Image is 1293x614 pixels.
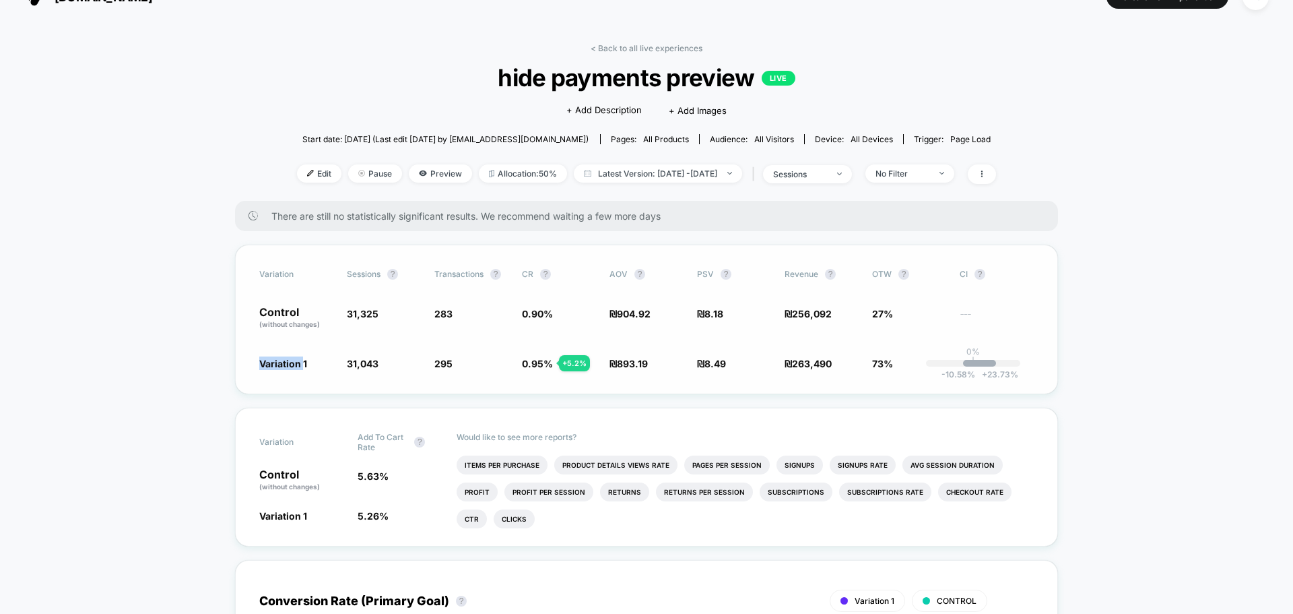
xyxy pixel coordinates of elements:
[656,483,753,501] li: Returns Per Session
[490,269,501,280] button: ?
[966,346,980,357] p: 0%
[259,510,307,522] span: Variation 1
[839,483,931,501] li: Subscriptions Rate
[851,134,893,144] span: all devices
[804,134,903,144] span: Device:
[721,269,731,280] button: ?
[939,172,944,175] img: end
[941,369,975,379] span: -10.58 %
[358,510,389,522] span: 5.26 %
[414,437,425,448] button: ?
[494,510,535,528] li: Clicks
[785,358,832,369] span: ₪
[600,483,649,501] li: Returns
[697,358,726,369] span: ₪
[259,483,320,491] span: (without changes)
[754,134,794,144] span: All Visitors
[609,269,628,279] span: AOV
[574,164,742,183] span: Latest Version: [DATE] - [DATE]
[259,358,307,369] span: Variation 1
[937,596,976,606] span: CONTROL
[504,483,593,501] li: Profit Per Session
[972,357,974,367] p: |
[825,269,836,280] button: ?
[259,432,333,452] span: Variation
[609,358,648,369] span: ₪
[760,483,832,501] li: Subscriptions
[773,169,827,179] div: sessions
[434,308,453,319] span: 283
[434,269,484,279] span: Transactions
[749,164,763,184] span: |
[727,172,732,175] img: end
[785,308,832,319] span: ₪
[522,308,553,319] span: 0.90 %
[409,164,472,183] span: Preview
[347,269,380,279] span: Sessions
[643,134,689,144] span: all products
[271,210,1031,222] span: There are still no statistically significant results. We recommend waiting a few more days
[762,71,795,86] p: LIVE
[457,432,1034,442] p: Would like to see more reports?
[982,369,987,379] span: +
[830,456,896,474] li: Signups Rate
[347,358,378,369] span: 31,043
[584,170,591,177] img: calendar
[902,456,1003,474] li: Avg Session Duration
[617,358,648,369] span: 893.19
[684,456,770,474] li: Pages Per Session
[697,269,714,279] span: PSV
[591,43,702,53] a: < Back to all live experiences
[387,269,398,280] button: ?
[456,596,467,607] button: ?
[566,104,642,117] span: + Add Description
[950,134,991,144] span: Page Load
[669,105,727,116] span: + Add Images
[540,269,551,280] button: ?
[307,170,314,177] img: edit
[975,369,1018,379] span: 23.73 %
[792,358,832,369] span: 263,490
[855,596,894,606] span: Variation 1
[434,358,453,369] span: 295
[259,269,333,280] span: Variation
[609,308,651,319] span: ₪
[358,170,365,177] img: end
[704,308,723,319] span: 8.18
[522,269,533,279] span: CR
[347,308,378,319] span: 31,325
[479,164,567,183] span: Allocation: 50%
[898,269,909,280] button: ?
[522,358,553,369] span: 0.95 %
[697,308,723,319] span: ₪
[792,308,832,319] span: 256,092
[974,269,985,280] button: ?
[489,170,494,177] img: rebalance
[617,308,651,319] span: 904.92
[297,164,341,183] span: Edit
[875,168,929,179] div: No Filter
[348,164,402,183] span: Pause
[611,134,689,144] div: Pages:
[634,269,645,280] button: ?
[554,456,677,474] li: Product Details Views Rate
[358,432,407,452] span: Add To Cart Rate
[872,269,946,280] span: OTW
[785,269,818,279] span: Revenue
[559,355,590,371] div: + 5.2 %
[302,134,589,144] span: Start date: [DATE] (Last edit [DATE] by [EMAIL_ADDRESS][DOMAIN_NAME])
[938,483,1012,501] li: Checkout Rate
[259,307,333,330] p: Control
[457,510,487,528] li: Ctr
[872,308,893,319] span: 27%
[259,469,344,492] p: Control
[710,134,794,144] div: Audience:
[776,456,823,474] li: Signups
[332,63,961,92] span: hide payments preview
[872,358,893,369] span: 73%
[259,320,320,328] span: (without changes)
[960,269,1034,280] span: CI
[457,456,548,474] li: Items Per Purchase
[704,358,726,369] span: 8.49
[960,310,1034,330] span: ---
